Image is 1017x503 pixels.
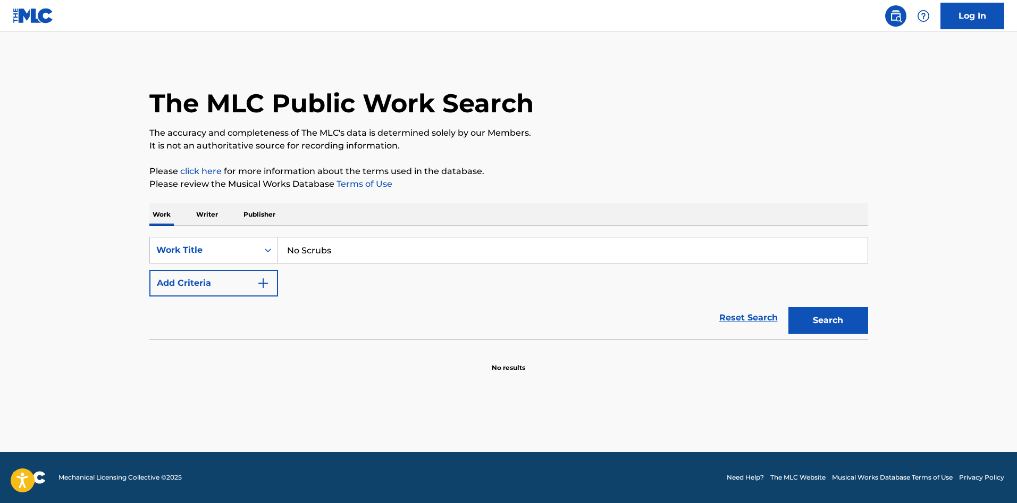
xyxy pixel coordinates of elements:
[13,471,46,484] img: logo
[492,350,525,373] p: No results
[913,5,934,27] div: Help
[788,307,868,334] button: Search
[917,10,930,22] img: help
[149,87,534,119] h1: The MLC Public Work Search
[13,8,54,23] img: MLC Logo
[149,139,868,152] p: It is not an authoritative source for recording information.
[714,306,783,329] a: Reset Search
[180,166,222,176] a: click here
[149,165,868,178] p: Please for more information about the terms used in the database.
[149,203,174,226] p: Work
[240,203,279,226] p: Publisher
[832,473,953,482] a: Musical Works Database Terms of Use
[889,10,902,22] img: search
[257,277,270,290] img: 9d2ae6d4665cec9f34b9.svg
[959,473,1004,482] a: Privacy Policy
[940,3,1004,29] a: Log In
[334,179,392,189] a: Terms of Use
[149,127,868,139] p: The accuracy and completeness of The MLC's data is determined solely by our Members.
[156,244,252,257] div: Work Title
[885,5,906,27] a: Public Search
[149,178,868,191] p: Please review the Musical Works Database
[770,473,826,482] a: The MLC Website
[727,473,764,482] a: Need Help?
[193,203,221,226] p: Writer
[149,237,868,339] form: Search Form
[149,270,278,296] button: Add Criteria
[58,473,182,482] span: Mechanical Licensing Collective © 2025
